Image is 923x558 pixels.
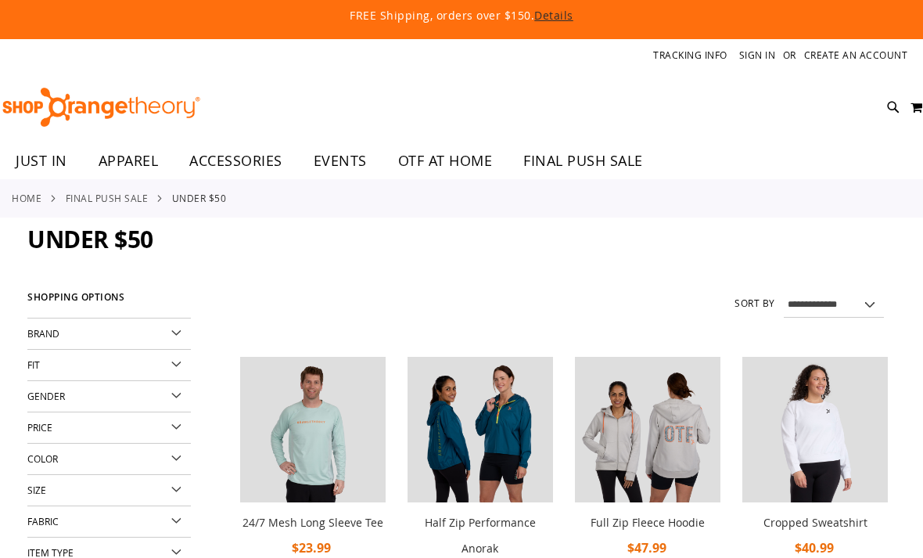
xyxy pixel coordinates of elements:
span: JUST IN [16,143,67,178]
a: Tracking Info [653,49,727,62]
strong: Under $50 [172,191,227,205]
span: OTF AT HOME [398,143,493,178]
img: Half Zip Performance Anorak [408,357,553,502]
a: ACCESSORIES [174,143,298,179]
strong: Shopping Options [27,285,191,319]
label: Sort By [734,297,775,310]
span: Brand [27,327,59,340]
div: Price [27,412,191,444]
a: Details [534,8,573,23]
div: Color [27,444,191,475]
span: Fit [27,358,40,371]
span: ACCESSORIES [189,143,282,178]
a: 24/7 Mesh Long Sleeve Tee [242,515,383,530]
a: FINAL PUSH SALE [66,191,149,205]
a: Create an Account [804,49,908,62]
span: $23.99 [292,539,333,556]
span: FINAL PUSH SALE [523,143,643,178]
span: Color [27,452,58,465]
a: APPAREL [83,143,174,179]
a: Sign In [739,49,776,62]
p: FREE Shipping, orders over $150. [53,8,870,23]
a: Cropped Sweatshirt [763,515,867,530]
a: Half Zip Performance Anorak [408,357,553,506]
a: FINAL PUSH SALE [508,143,659,178]
span: Size [27,484,46,496]
span: $47.99 [627,539,669,556]
span: EVENTS [314,143,367,178]
a: Half Zip Performance Anorak [425,515,536,556]
a: Main Image of 1457091 [575,357,720,506]
div: Fit [27,350,191,381]
span: APPAREL [99,143,159,178]
span: $40.99 [795,539,836,556]
div: Size [27,475,191,506]
span: Gender [27,390,65,402]
div: Brand [27,319,191,350]
span: Fabric [27,515,59,527]
a: OTF AT HOME [382,143,508,179]
a: Full Zip Fleece Hoodie [591,515,705,530]
a: Home [12,191,41,205]
a: EVENTS [298,143,382,179]
a: Front facing view of Cropped Sweatshirt [742,357,888,506]
img: Main Image of 1457091 [575,357,720,502]
span: Price [27,421,52,434]
div: Fabric [27,506,191,538]
a: Main Image of 1457095 [240,357,386,506]
div: Gender [27,381,191,412]
span: Under $50 [27,223,153,255]
img: Main Image of 1457095 [240,357,386,502]
img: Front facing view of Cropped Sweatshirt [742,357,888,502]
